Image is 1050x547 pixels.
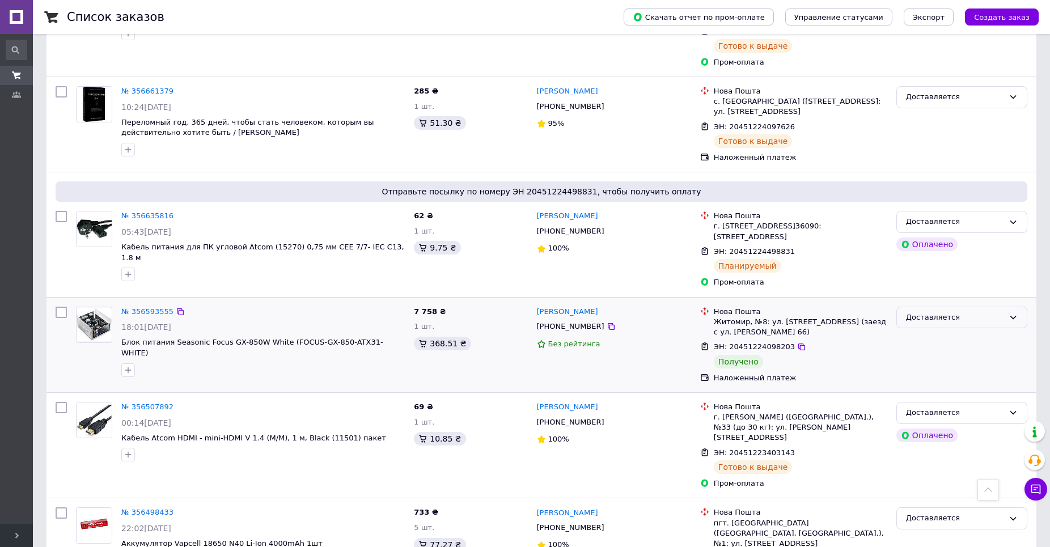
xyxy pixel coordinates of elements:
img: Фото товару [77,308,112,341]
div: г. [STREET_ADDRESS]36090: [STREET_ADDRESS] [714,221,887,241]
div: Готово к выдаче [714,39,792,53]
div: Пром-оплата [714,277,887,287]
a: Фото товару [76,86,112,122]
a: Фото товару [76,507,112,544]
button: Чат с покупателем [1024,478,1047,501]
img: Фото товару [77,211,112,247]
div: с. [GEOGRAPHIC_DATA] ([STREET_ADDRESS]: ул. [STREET_ADDRESS] [714,96,887,117]
button: Создать заказ [965,9,1039,26]
div: [PHONE_NUMBER] [535,99,607,114]
span: 22:02[DATE] [121,524,171,533]
span: 10:24[DATE] [121,103,171,112]
div: [PHONE_NUMBER] [535,224,607,239]
span: Отправьте посылку по номеру ЭН 20451224498831, чтобы получить оплату [60,186,1023,197]
span: 95% [548,119,565,128]
div: Планируемый [714,259,781,273]
div: 51.30 ₴ [414,116,465,130]
a: [PERSON_NAME] [537,86,598,97]
img: Фото товару [77,402,112,438]
span: 69 ₴ [414,402,433,411]
div: Доставляется [906,407,1004,419]
div: Нова Пошта [714,211,887,221]
a: Кабель питания для ПК угловой Atcom (15270) 0,75 мм CEE 7/7- IEC C13, 1.8 м [121,243,404,262]
span: Скачать отчет по пром-оплате [633,12,765,22]
a: [PERSON_NAME] [537,508,598,519]
span: 00:14[DATE] [121,418,171,427]
div: Получено [714,355,763,368]
span: Управление статусами [794,13,883,22]
a: [PERSON_NAME] [537,402,598,413]
div: [PHONE_NUMBER] [535,415,607,430]
div: Нова Пошта [714,307,887,317]
div: Нова Пошта [714,507,887,518]
div: Доставляется [906,512,1004,524]
a: [PERSON_NAME] [537,211,598,222]
div: Доставляется [906,312,1004,324]
span: 285 ₴ [414,87,438,95]
span: 100% [548,435,569,443]
span: 05:43[DATE] [121,227,171,236]
button: Управление статусами [785,9,892,26]
button: Скачать отчет по пром-оплате [624,9,774,26]
div: Нова Пошта [714,86,887,96]
a: № 356661379 [121,87,173,95]
span: 7 758 ₴ [414,307,446,316]
div: Оплачено [896,238,958,251]
span: 100% [548,244,569,252]
div: 368.51 ₴ [414,337,471,350]
div: Пром-оплата [714,57,887,67]
span: 18:01[DATE] [121,323,171,332]
a: № 356507892 [121,402,173,411]
span: 1 шт. [414,322,434,330]
a: № 356593555 [121,307,173,316]
div: Готово к выдаче [714,134,792,148]
a: Создать заказ [954,12,1039,21]
div: Оплачено [896,429,958,442]
div: Пром-оплата [714,478,887,489]
span: ЭН: 20451224498831 [714,247,795,256]
span: Создать заказ [974,13,1030,22]
span: 1 шт. [414,227,434,235]
div: 10.85 ₴ [414,432,465,446]
img: Фото товару [77,508,112,543]
span: ЭН: 20451224098203 [714,342,795,351]
a: № 356635816 [121,211,173,220]
span: ЭН: 20451223403143 [714,448,795,457]
div: Готово к выдаче [714,460,792,474]
a: Переломный год. 365 дней, чтобы стать человеком, которым вы действительно хотите быть / [PERSON_N... [121,118,374,137]
div: 9.75 ₴ [414,241,460,255]
span: 5 шт. [414,523,434,532]
a: Фото товару [76,211,112,247]
span: 1 шт. [414,418,434,426]
span: Без рейтинга [548,340,600,348]
div: [PHONE_NUMBER] [535,319,607,334]
a: Блок питания Seasonic Focus GX-850W White (FOCUS-GX-850-ATX31-WHITE) [121,338,383,357]
h1: Список заказов [67,10,164,24]
a: Фото товару [76,402,112,438]
a: Фото товару [76,307,112,343]
div: Наложенный платеж [714,152,887,163]
div: г. [PERSON_NAME] ([GEOGRAPHIC_DATA].), №33 (до 30 кг): ул. [PERSON_NAME][STREET_ADDRESS] [714,412,887,443]
div: [PHONE_NUMBER] [535,520,607,535]
div: Нова Пошта [714,402,887,412]
img: Фото товару [77,87,112,122]
div: Наложенный платеж [714,373,887,383]
span: 1 шт. [414,102,434,111]
span: ЭН: 20451224097626 [714,122,795,131]
span: Экспорт [913,13,945,22]
button: Экспорт [904,9,954,26]
div: Доставляется [906,91,1004,103]
span: 62 ₴ [414,211,433,220]
a: Кабель Atcom HDMI - mini-HDMI V 1.4 (M/M), 1 м, Black (11501) пакет [121,434,386,442]
a: [PERSON_NAME] [537,307,598,317]
span: 733 ₴ [414,508,438,516]
a: № 356498433 [121,508,173,516]
div: Доставляется [906,216,1004,228]
div: Житомир, №8: ул. [STREET_ADDRESS] (заезд с ул. [PERSON_NAME] 66) [714,317,887,337]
